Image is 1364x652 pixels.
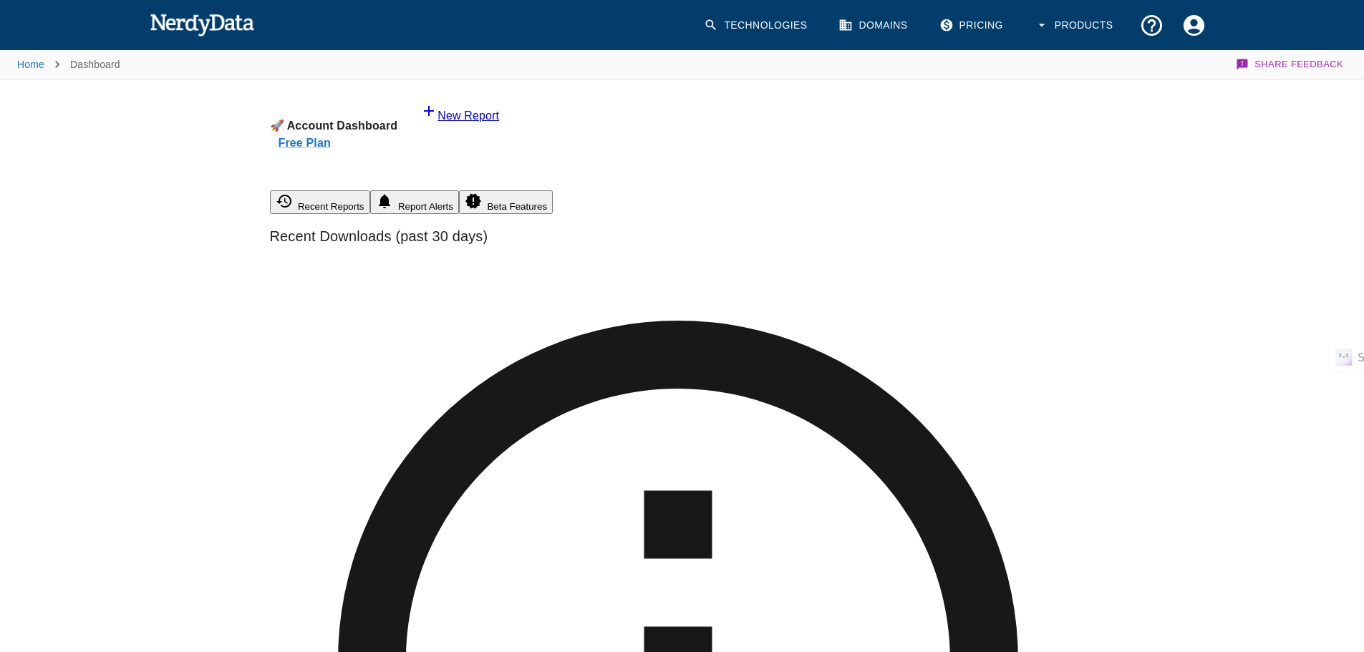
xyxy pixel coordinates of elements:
[695,4,818,47] a: Technologies
[270,117,398,152] h4: 🚀 Account Dashboard
[1173,4,1215,47] button: Account Settings
[270,135,398,152] a: Free Plan
[465,193,547,212] div: Beta Features
[420,110,499,122] a: New Report
[830,4,919,47] a: Domains
[931,4,1015,47] a: Pricing
[17,50,120,79] nav: breadcrumb
[270,137,339,149] span: Free Plan
[270,225,1095,248] h6: Recent Downloads (past 30 days)
[376,193,453,212] div: Report Alerts
[17,59,44,70] a: Home
[276,193,364,212] div: Recent Reports
[70,57,120,72] p: Dashboard
[1026,4,1125,47] button: Products
[150,10,255,39] img: NerdyData.com
[1131,4,1173,47] button: Support and Documentation
[1292,550,1347,605] iframe: Drift Widget Chat Controller
[1234,50,1347,79] button: Share Feedback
